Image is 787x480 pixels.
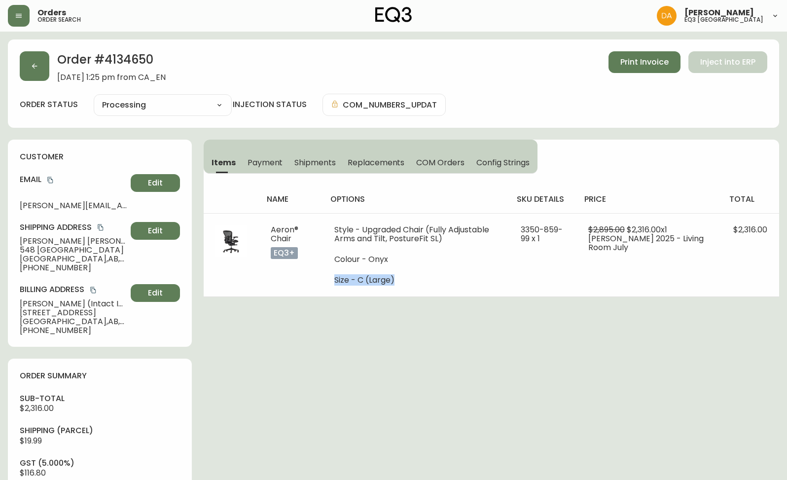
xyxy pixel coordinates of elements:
[684,9,754,17] span: [PERSON_NAME]
[148,225,163,236] span: Edit
[476,157,530,168] span: Config Strings
[131,174,180,192] button: Edit
[148,178,163,188] span: Edit
[330,194,501,205] h4: options
[729,194,771,205] h4: total
[334,276,497,285] li: Size - C (Large)
[37,9,66,17] span: Orders
[20,370,180,381] h4: order summary
[271,247,298,259] p: eq3+
[334,225,497,243] li: Style - Upgraded Chair (Fully Adjustable Arms and Tilt, PostureFit SL)
[20,99,78,110] label: order status
[627,224,667,235] span: $2,316.00 x 1
[148,288,163,298] span: Edit
[271,224,298,244] span: Aeron® Chair
[20,458,180,469] h4: gst (5.000%)
[96,222,106,232] button: copy
[20,317,127,326] span: [GEOGRAPHIC_DATA] , AB , t2p 3h3 , CA
[657,6,677,26] img: dd1a7e8db21a0ac8adbf82b84ca05374
[588,224,625,235] span: $2,895.00
[20,425,180,436] h4: Shipping ( Parcel )
[521,224,563,244] span: 3350-859-99 x 1
[20,308,127,317] span: [STREET_ADDRESS]
[215,225,247,257] img: 2e798f56-32e1-4fd4-9cff-c80580a06b69.jpg
[375,7,412,23] img: logo
[37,17,81,23] h5: order search
[334,255,497,264] li: Colour - Onyx
[20,246,127,255] span: 548 [GEOGRAPHIC_DATA]
[20,255,127,263] span: [GEOGRAPHIC_DATA] , AB , T3G 4Y9 , CA
[248,157,283,168] span: Payment
[267,194,315,205] h4: name
[20,263,127,272] span: [PHONE_NUMBER]
[88,285,98,295] button: copy
[131,284,180,302] button: Edit
[416,157,465,168] span: COM Orders
[20,299,127,308] span: [PERSON_NAME] (Intact Insurance) [PERSON_NAME]
[131,222,180,240] button: Edit
[294,157,336,168] span: Shipments
[20,467,46,479] span: $116.80
[212,157,236,168] span: Items
[20,222,127,233] h4: Shipping Address
[20,237,127,246] span: [PERSON_NAME] [PERSON_NAME]
[20,284,127,295] h4: Billing Address
[20,174,127,185] h4: Email
[20,403,54,414] span: $2,316.00
[684,17,763,23] h5: eq3 [GEOGRAPHIC_DATA]
[584,194,714,205] h4: price
[20,393,180,404] h4: sub-total
[20,435,42,446] span: $19.99
[20,201,127,210] span: [PERSON_NAME][EMAIL_ADDRESS][PERSON_NAME][DOMAIN_NAME]
[620,57,669,68] span: Print Invoice
[233,99,307,110] h4: injection status
[57,51,166,73] h2: Order # 4134650
[45,175,55,185] button: copy
[20,326,127,335] span: [PHONE_NUMBER]
[608,51,680,73] button: Print Invoice
[588,233,704,253] span: [PERSON_NAME] 2025 - Living Room July
[517,194,569,205] h4: sku details
[348,157,404,168] span: Replacements
[57,73,166,82] span: [DATE] 1:25 pm from CA_EN
[20,151,180,162] h4: customer
[733,224,767,235] span: $2,316.00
